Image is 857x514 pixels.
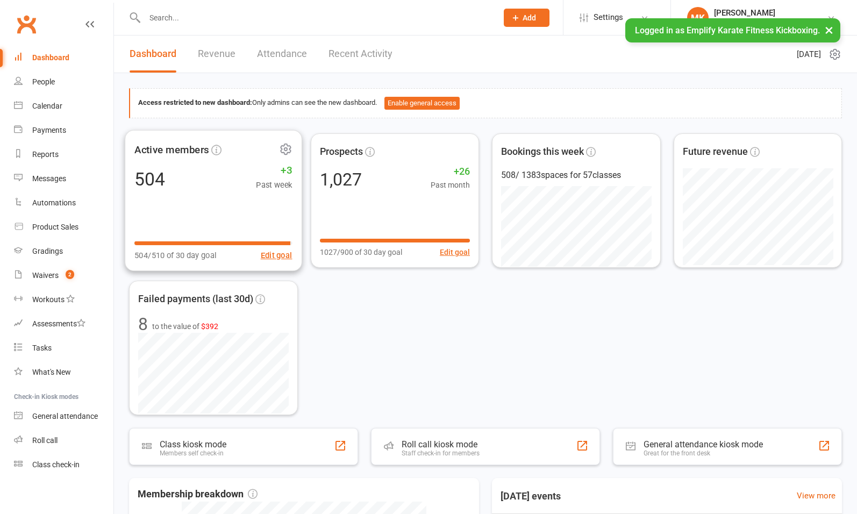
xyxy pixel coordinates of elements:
a: Attendance [257,35,307,73]
div: Workouts [32,295,65,304]
div: Great for the front desk [644,449,763,457]
div: Emplify Karate Fitness Kickboxing [714,18,827,27]
a: Calendar [14,94,113,118]
a: Dashboard [130,35,176,73]
a: Dashboard [14,46,113,70]
span: [DATE] [797,48,821,61]
div: 1,027 [320,171,362,188]
span: $392 [201,322,218,331]
span: Past week [256,178,292,191]
button: Add [504,9,549,27]
div: 508 / 1383 spaces for 57 classes [501,168,652,182]
a: Roll call [14,429,113,453]
div: Reports [32,150,59,159]
div: Product Sales [32,223,78,231]
a: Class kiosk mode [14,453,113,477]
div: Class kiosk mode [160,439,226,449]
span: Future revenue [683,144,748,160]
div: General attendance [32,412,98,420]
div: Payments [32,126,66,134]
div: Calendar [32,102,62,110]
a: Clubworx [13,11,40,38]
span: Membership breakdown [138,487,258,502]
button: Edit goal [261,248,292,261]
a: What's New [14,360,113,384]
div: Tasks [32,344,52,352]
a: Tasks [14,336,113,360]
div: Members self check-in [160,449,226,457]
div: Class check-in [32,460,80,469]
div: General attendance kiosk mode [644,439,763,449]
input: Search... [141,10,490,25]
a: Automations [14,191,113,215]
a: Waivers 2 [14,263,113,288]
a: Workouts [14,288,113,312]
div: Waivers [32,271,59,280]
strong: Access restricted to new dashboard: [138,98,252,106]
a: Recent Activity [328,35,392,73]
a: Reports [14,142,113,167]
a: People [14,70,113,94]
h3: [DATE] events [492,487,569,506]
span: Add [523,13,536,22]
a: Product Sales [14,215,113,239]
a: View more [797,489,835,502]
div: MK [687,7,709,28]
div: 8 [138,316,148,333]
span: 504/510 of 30 day goal [134,248,216,261]
div: Automations [32,198,76,207]
span: Bookings this week [501,144,584,160]
div: [PERSON_NAME] [714,8,827,18]
span: to the value of [152,320,218,332]
div: Dashboard [32,53,69,62]
div: Messages [32,174,66,183]
div: Assessments [32,319,85,328]
a: Payments [14,118,113,142]
span: Prospects [320,144,363,160]
span: +26 [431,164,470,180]
button: × [819,18,839,41]
span: Failed payments (last 30d) [138,291,253,307]
div: Only admins can see the new dashboard. [138,97,833,110]
span: Logged in as Emplify Karate Fitness Kickboxing. [635,25,820,35]
div: Roll call kiosk mode [402,439,480,449]
a: General attendance kiosk mode [14,404,113,429]
span: 1027/900 of 30 day goal [320,246,402,258]
a: Revenue [198,35,235,73]
span: Active members [134,141,209,158]
div: Roll call [32,436,58,445]
span: 2 [66,270,74,279]
div: 504 [134,169,165,188]
button: Enable general access [384,97,460,110]
div: Staff check-in for members [402,449,480,457]
a: Messages [14,167,113,191]
a: Assessments [14,312,113,336]
div: Gradings [32,247,63,255]
a: Gradings [14,239,113,263]
div: People [32,77,55,86]
span: +3 [256,162,292,178]
span: Past month [431,179,470,191]
div: What's New [32,368,71,376]
button: Edit goal [440,246,470,258]
span: Settings [594,5,623,30]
